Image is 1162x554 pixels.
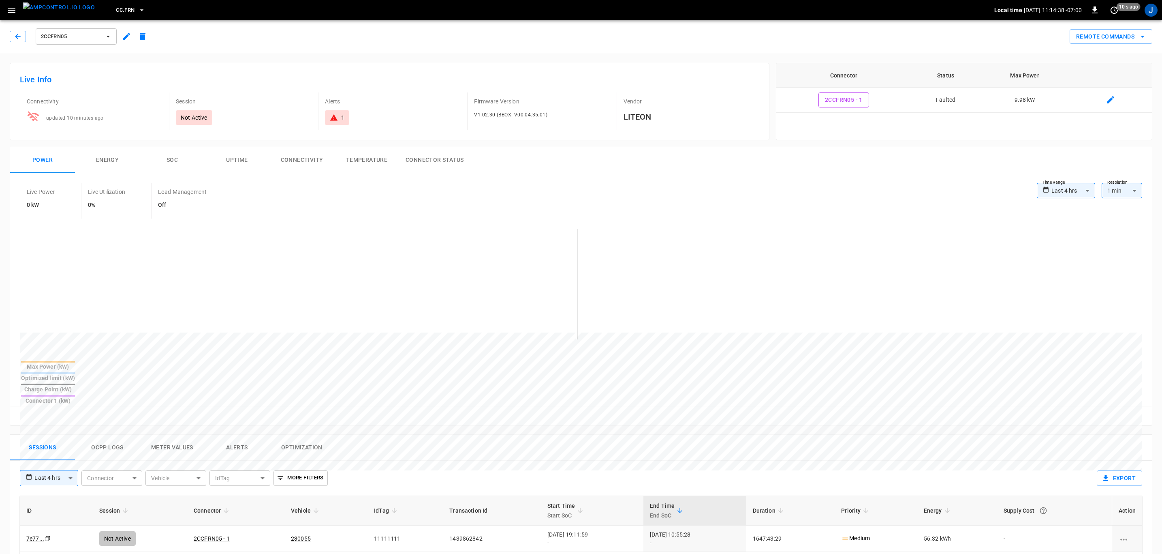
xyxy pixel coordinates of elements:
[841,506,871,515] span: Priority
[88,201,125,210] h6: 0%
[205,147,269,173] button: Uptime
[650,501,685,520] span: End TimeEnd SoC
[1042,179,1065,186] label: Time Range
[776,63,911,88] th: Connector
[911,88,980,113] td: Faulted
[399,147,470,173] button: Connector Status
[158,188,207,196] p: Load Management
[1119,535,1136,543] div: charging session options
[27,188,55,196] p: Live Power
[269,435,334,461] button: Optimization
[27,201,55,210] h6: 0 kW
[158,201,207,210] h6: Off
[23,2,95,13] img: ampcontrol.io logo
[88,188,125,196] p: Live Utilization
[1004,503,1105,518] div: Supply Cost
[547,511,575,520] p: Start SoC
[1051,183,1095,198] div: Last 4 hrs
[75,435,140,461] button: Ocpp logs
[291,506,321,515] span: Vehicle
[1108,4,1121,17] button: set refresh interval
[374,506,399,515] span: IdTag
[41,32,101,41] span: 2CCFRN05
[1145,4,1158,17] div: profile-icon
[10,435,75,461] button: Sessions
[1112,496,1142,526] th: Action
[99,506,130,515] span: Session
[911,63,980,88] th: Status
[176,97,312,105] p: Session
[818,92,869,107] button: 2CCFRN05 - 1
[181,114,207,122] p: Not Active
[1102,183,1142,198] div: 1 min
[1070,29,1152,44] div: remote commands options
[20,73,759,86] h6: Live Info
[10,147,75,173] button: Power
[140,147,205,173] button: SOC
[20,496,93,526] th: ID
[650,501,675,520] div: End Time
[36,28,117,45] button: 2CCFRN05
[20,496,1142,552] table: sessions table
[1024,6,1082,14] p: [DATE] 11:14:38 -07:00
[1107,179,1128,186] label: Resolution
[46,115,104,121] span: updated 10 minutes ago
[474,112,547,118] span: V1.02.30 (BBOX: V00.04.35.01)
[273,470,327,486] button: More Filters
[269,147,334,173] button: Connectivity
[334,147,399,173] button: Temperature
[34,470,78,486] div: Last 4 hrs
[325,97,461,105] p: Alerts
[650,511,675,520] p: End SoC
[924,506,953,515] span: Energy
[1097,470,1142,486] button: Export
[194,506,231,515] span: Connector
[474,97,610,105] p: Firmware Version
[113,2,148,18] button: CC.FRN
[341,114,344,122] div: 1
[443,496,541,526] th: Transaction Id
[116,6,135,15] span: CC.FRN
[1036,503,1051,518] button: The cost of your charging session based on your supply rates
[547,501,575,520] div: Start Time
[624,97,759,105] p: Vendor
[1117,3,1141,11] span: 10 s ago
[27,97,162,105] p: Connectivity
[75,147,140,173] button: Energy
[624,110,759,123] h6: LITEON
[1070,29,1152,44] button: Remote Commands
[776,63,1152,113] table: connector table
[980,88,1069,113] td: 9.98 kW
[140,435,205,461] button: Meter Values
[980,63,1069,88] th: Max Power
[547,501,586,520] span: Start TimeStart SoC
[753,506,786,515] span: Duration
[205,435,269,461] button: Alerts
[994,6,1022,14] p: Local time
